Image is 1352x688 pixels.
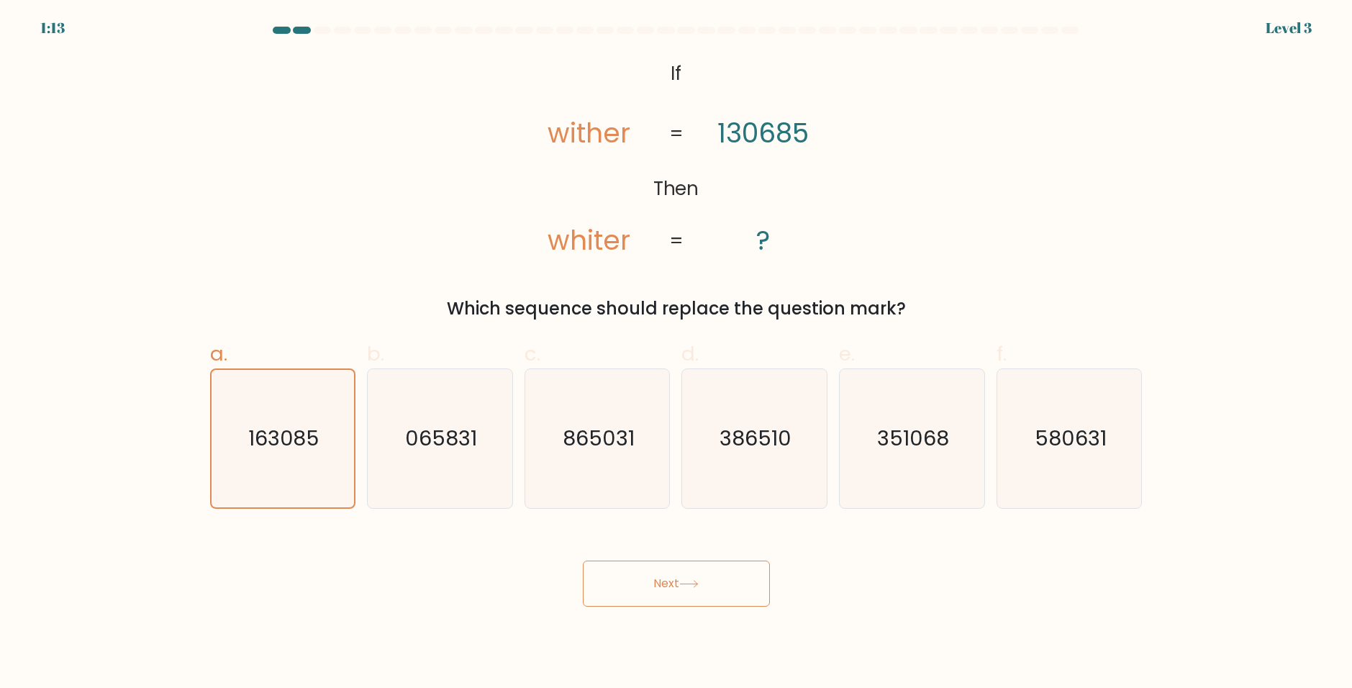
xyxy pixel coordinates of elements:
[509,55,844,261] svg: @import url('[URL][DOMAIN_NAME]);
[219,296,1134,322] div: Which sequence should replace the question mark?
[671,60,681,86] tspan: If
[877,424,949,453] text: 351068
[548,114,630,152] tspan: wither
[563,424,635,453] text: 865031
[525,340,540,368] span: c.
[1035,424,1107,453] text: 580631
[653,176,699,202] tspan: Then
[583,561,770,607] button: Next
[756,222,770,259] tspan: ?
[681,340,699,368] span: d.
[40,17,65,39] div: 1:13
[405,424,477,453] text: 065831
[717,114,809,152] tspan: 130685
[548,222,630,259] tspan: whiter
[668,121,683,147] tspan: =
[210,340,227,368] span: a.
[997,340,1007,368] span: f.
[367,340,384,368] span: b.
[1266,17,1312,39] div: Level 3
[668,228,683,254] tspan: =
[249,424,319,453] text: 163085
[839,340,855,368] span: e.
[720,424,792,453] text: 386510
